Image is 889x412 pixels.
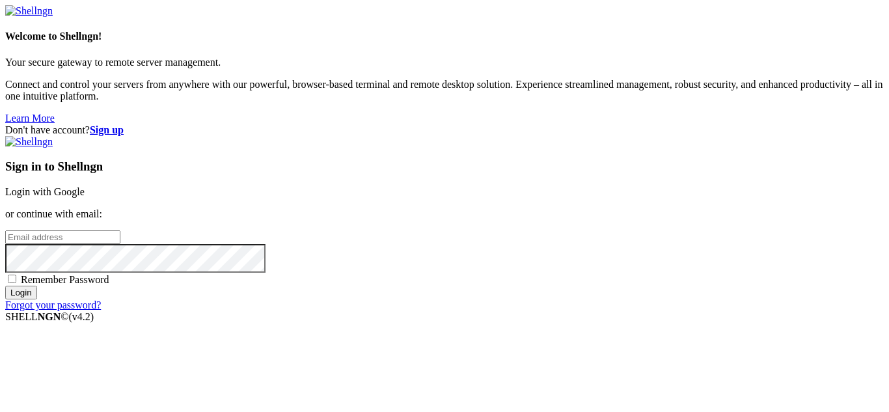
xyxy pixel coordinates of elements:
a: Learn More [5,113,55,124]
a: Forgot your password? [5,299,101,310]
input: Email address [5,230,120,244]
span: 4.2.0 [69,311,94,322]
div: Don't have account? [5,124,884,136]
span: Remember Password [21,274,109,285]
span: SHELL © [5,311,94,322]
a: Sign up [90,124,124,135]
a: Login with Google [5,186,85,197]
input: Remember Password [8,275,16,283]
b: NGN [38,311,61,322]
p: or continue with email: [5,208,884,220]
h3: Sign in to Shellngn [5,159,884,174]
input: Login [5,286,37,299]
img: Shellngn [5,136,53,148]
p: Connect and control your servers from anywhere with our powerful, browser-based terminal and remo... [5,79,884,102]
img: Shellngn [5,5,53,17]
p: Your secure gateway to remote server management. [5,57,884,68]
h4: Welcome to Shellngn! [5,31,884,42]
